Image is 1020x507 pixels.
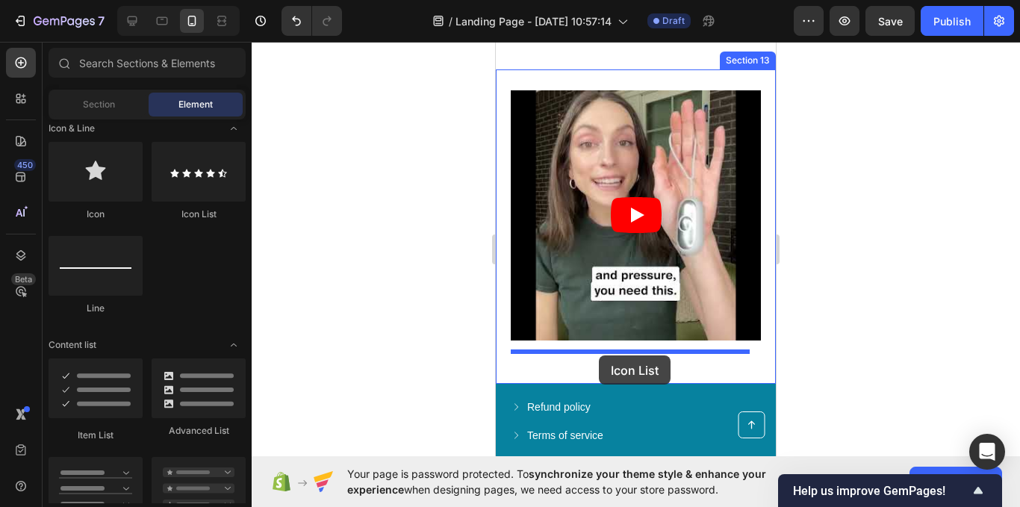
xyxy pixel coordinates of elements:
[921,6,983,36] button: Publish
[449,13,453,29] span: /
[222,333,246,357] span: Toggle open
[662,14,685,28] span: Draft
[347,467,766,496] span: synchronize your theme style & enhance your experience
[878,15,903,28] span: Save
[969,434,1005,470] div: Open Intercom Messenger
[909,467,1002,497] button: Allow access
[49,48,246,78] input: Search Sections & Elements
[793,482,987,500] button: Show survey - Help us improve GemPages!
[49,302,143,315] div: Line
[152,424,246,438] div: Advanced List
[49,338,96,352] span: Content list
[14,159,36,171] div: 450
[496,42,776,456] iframe: Design area
[178,98,213,111] span: Element
[11,273,36,285] div: Beta
[49,429,143,442] div: Item List
[49,208,143,221] div: Icon
[793,484,969,498] span: Help us improve GemPages!
[347,466,824,497] span: Your page is password protected. To when designing pages, we need access to your store password.
[152,208,246,221] div: Icon List
[455,13,612,29] span: Landing Page - [DATE] 10:57:14
[49,122,95,135] span: Icon & Line
[83,98,115,111] span: Section
[865,6,915,36] button: Save
[98,12,105,30] p: 7
[282,6,342,36] div: Undo/Redo
[933,13,971,29] div: Publish
[6,6,111,36] button: 7
[222,116,246,140] span: Toggle open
